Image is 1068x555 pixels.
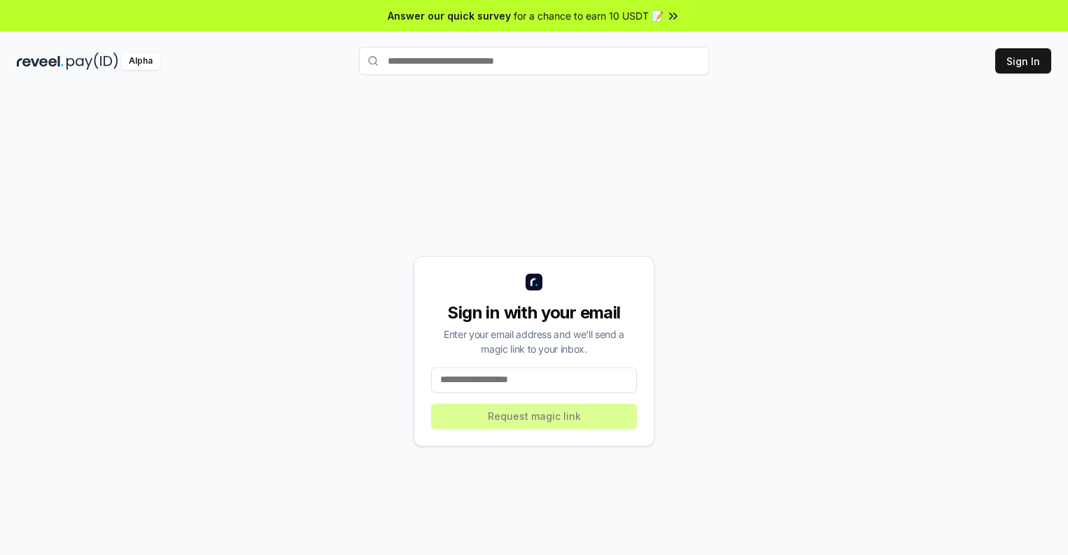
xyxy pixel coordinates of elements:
[431,302,637,324] div: Sign in with your email
[66,52,118,70] img: pay_id
[17,52,64,70] img: reveel_dark
[431,327,637,356] div: Enter your email address and we’ll send a magic link to your inbox.
[388,8,511,23] span: Answer our quick survey
[514,8,663,23] span: for a chance to earn 10 USDT 📝
[121,52,160,70] div: Alpha
[995,48,1051,73] button: Sign In
[526,274,542,290] img: logo_small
